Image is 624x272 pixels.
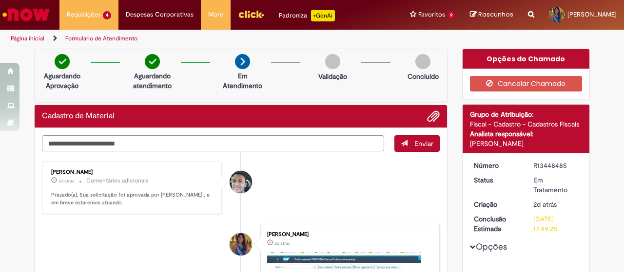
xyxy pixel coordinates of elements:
[274,240,290,246] span: 2d atrás
[42,135,384,151] textarea: Digite sua mensagem aqui...
[325,54,340,69] img: img-circle-grey.png
[65,35,137,42] a: Formulário de Atendimento
[238,7,264,21] img: click_logo_yellow_360x200.png
[470,129,583,139] div: Analista responsável:
[67,10,101,19] span: Requisições
[311,10,335,21] p: +GenAi
[208,10,223,19] span: More
[470,119,583,129] div: Fiscal - Cadastro - Cadastros Fiscais
[467,175,526,185] dt: Status
[230,233,252,255] div: Beatriz Nunes Mariano
[129,71,176,91] p: Aguardando atendimento
[58,178,74,184] span: 2d atrás
[235,54,250,69] img: arrow-next.png
[7,30,409,48] ul: Trilhas de página
[145,54,160,69] img: check-circle-green.png
[414,139,433,148] span: Enviar
[274,240,290,246] time: 26/08/2025 13:55:07
[533,214,579,234] div: [DATE] 17:49:28
[230,171,252,193] div: Vaner Gaspar Da Silva
[533,161,579,170] div: R13448485
[533,200,557,209] time: 26/08/2025 13:59:58
[394,135,440,152] button: Enviar
[463,49,590,69] div: Opções do Chamado
[427,110,440,123] button: Adicionar anexos
[279,10,335,21] div: Padroniza
[103,11,111,19] span: 4
[58,178,74,184] time: 26/08/2025 15:49:28
[55,54,70,69] img: check-circle-green.png
[51,191,214,206] p: Prezado(a), Sua solicitação foi aprovada por [PERSON_NAME] , e em breve estaremos atuando.
[318,72,347,81] p: Validação
[478,10,513,19] span: Rascunhos
[470,10,513,19] a: Rascunhos
[219,71,266,91] p: Em Atendimento
[408,72,439,81] p: Concluído
[567,10,617,18] span: [PERSON_NAME]
[470,76,583,91] button: Cancelar Chamado
[126,10,194,19] span: Despesas Corporativas
[39,71,86,91] p: Aguardando Aprovação
[467,214,526,234] dt: Conclusão Estimada
[267,232,429,237] div: [PERSON_NAME]
[51,169,214,175] div: [PERSON_NAME]
[418,10,445,19] span: Favoritos
[533,175,579,195] div: Em Tratamento
[533,199,579,209] div: 26/08/2025 13:59:58
[86,177,149,185] small: Comentários adicionais
[470,139,583,148] div: [PERSON_NAME]
[11,35,44,42] a: Página inicial
[467,199,526,209] dt: Criação
[533,200,557,209] span: 2d atrás
[470,109,583,119] div: Grupo de Atribuição:
[1,5,51,24] img: ServiceNow
[415,54,430,69] img: img-circle-grey.png
[447,11,455,19] span: 9
[467,161,526,170] dt: Número
[42,112,115,121] h2: Cadastro de Material Histórico de tíquete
